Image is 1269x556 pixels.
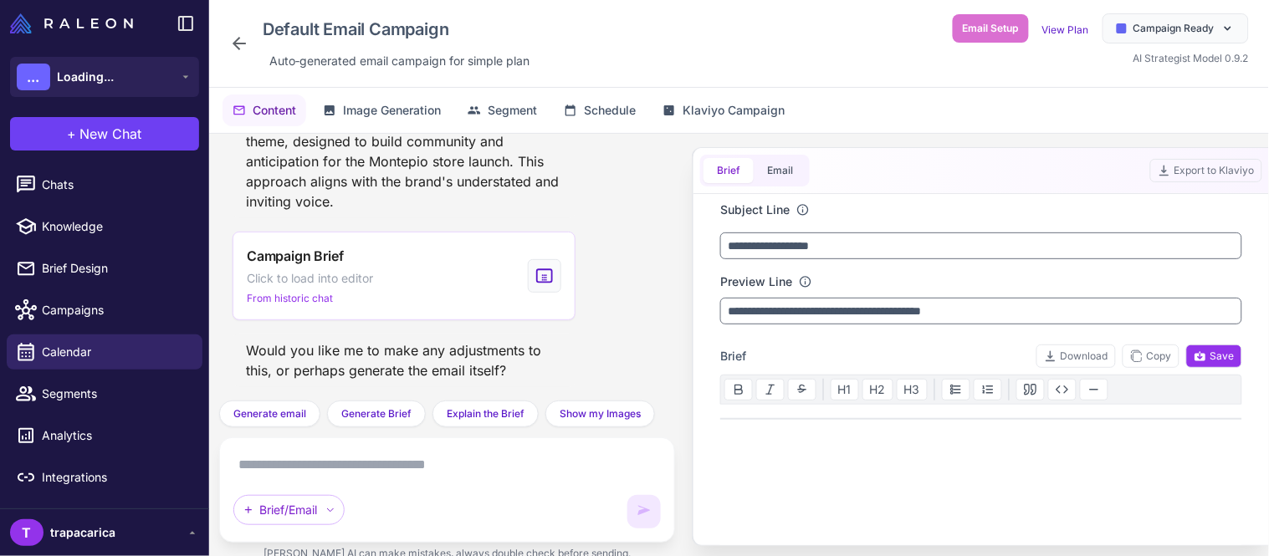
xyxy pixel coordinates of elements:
button: Generate email [219,400,320,427]
span: Analytics [42,426,189,445]
span: Segment [488,101,537,120]
span: Campaigns [42,301,189,319]
span: Klaviyo Campaign [683,101,785,120]
span: Copy [1130,349,1172,364]
a: Analytics [7,418,202,453]
a: Campaigns [7,293,202,328]
img: Raleon Logo [10,13,133,33]
span: New Chat [80,124,142,144]
div: Brief/Email [233,495,345,525]
button: Email Setup [953,14,1029,43]
span: From historic chat [247,291,333,306]
label: Preview Line [720,273,792,291]
button: Schedule [554,94,646,126]
button: +New Chat [10,117,199,150]
span: Chats [42,176,189,194]
span: + [68,124,77,144]
a: Knowledge [7,209,202,244]
span: Content [253,101,296,120]
button: Save [1186,344,1242,368]
button: Image Generation [313,94,451,126]
a: Integrations [7,460,202,495]
label: Subject Line [720,201,790,219]
button: Explain the Brief [432,400,539,427]
button: Segment [458,94,547,126]
button: H1 [831,379,859,400]
span: Schedule [584,101,636,120]
a: Chats [7,167,202,202]
span: Knowledge [42,217,189,236]
span: AI Strategist Model 0.9.2 [1133,52,1249,64]
a: Brief Design [7,251,202,286]
span: Email Setup [963,21,1019,36]
button: Brief [704,158,754,183]
button: H3 [897,379,928,400]
div: ... [17,64,50,90]
span: Image Generation [343,101,441,120]
a: View Plan [1042,23,1089,36]
span: trapacarica [50,523,115,542]
button: ...Loading... [10,57,199,97]
span: Generate email [233,406,306,421]
button: Copy [1123,344,1179,368]
a: Raleon Logo [10,13,140,33]
span: Auto‑generated email campaign for simple plan [269,52,530,70]
button: H2 [862,379,893,400]
button: Generate Brief [327,400,426,427]
div: Of course. Here is a new brief with a "Welcome" theme, designed to build community and anticipati... [233,105,576,218]
span: Click to load into editor [247,269,373,288]
span: Show my Images [560,406,641,421]
span: Save [1194,349,1235,364]
a: Calendar [7,334,202,370]
button: Content [223,94,306,126]
div: Click to edit description [263,48,536,74]
div: Click to edit campaign name [256,13,536,45]
span: Explain the Brief [447,406,524,421]
span: Campaign Brief [247,246,344,266]
span: Campaign Ready [1133,21,1215,36]
a: Segments [7,376,202,411]
span: Brief [720,347,746,365]
button: Email [754,158,806,183]
div: T [10,519,43,546]
span: Brief Design [42,259,189,278]
span: Segments [42,385,189,403]
span: Generate Brief [341,406,412,421]
button: Download [1036,344,1116,368]
span: Integrations [42,468,189,487]
span: Calendar [42,343,189,361]
button: Klaviyo Campaign [652,94,795,126]
button: Show my Images [545,400,655,427]
button: Export to Klaviyo [1150,159,1262,182]
div: Would you like me to make any adjustments to this, or perhaps generate the email itself? [233,334,576,387]
span: Loading... [57,68,114,86]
